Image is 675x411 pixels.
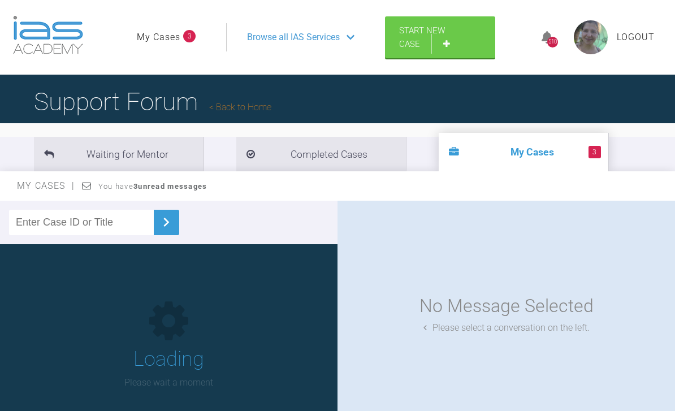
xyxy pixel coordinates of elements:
[589,146,601,158] span: 3
[236,137,406,171] li: Completed Cases
[137,30,180,45] a: My Cases
[547,37,558,47] div: 510
[17,180,75,191] span: My Cases
[617,30,655,45] a: Logout
[13,16,83,54] img: logo-light.3e3ef733.png
[423,321,590,335] div: Please select a conversation on the left.
[34,82,271,122] h1: Support Forum
[574,20,608,54] img: profile.png
[247,30,340,45] span: Browse all IAS Services
[34,137,204,171] li: Waiting for Mentor
[419,292,594,321] div: No Message Selected
[157,213,175,231] img: chevronRight.28bd32b0.svg
[124,375,213,390] p: Please wait a moment
[133,182,207,191] strong: 3 unread messages
[399,25,445,49] span: Start New Case
[209,102,271,113] a: Back to Home
[385,16,495,58] a: Start New Case
[439,133,608,171] li: My Cases
[98,182,207,191] span: You have
[183,30,196,42] span: 3
[133,343,204,376] h1: Loading
[9,210,154,235] input: Enter Case ID or Title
